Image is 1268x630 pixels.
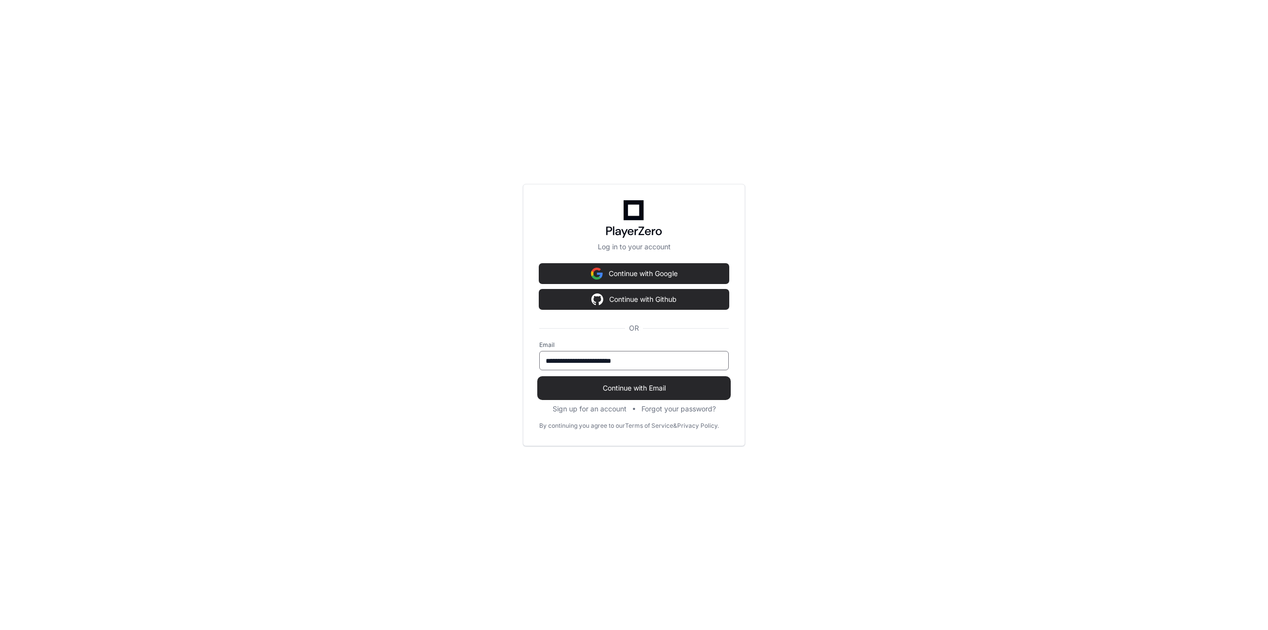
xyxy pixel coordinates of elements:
div: By continuing you agree to our [539,422,625,430]
a: Privacy Policy. [677,422,719,430]
button: Continue with Email [539,378,729,398]
img: Sign in with google [591,289,603,309]
span: OR [625,323,643,333]
button: Forgot your password? [641,404,716,414]
p: Log in to your account [539,242,729,252]
button: Continue with Github [539,289,729,309]
span: Continue with Email [539,383,729,393]
div: & [673,422,677,430]
button: Continue with Google [539,264,729,284]
img: Sign in with google [591,264,603,284]
a: Terms of Service [625,422,673,430]
label: Email [539,341,729,349]
button: Sign up for an account [553,404,627,414]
